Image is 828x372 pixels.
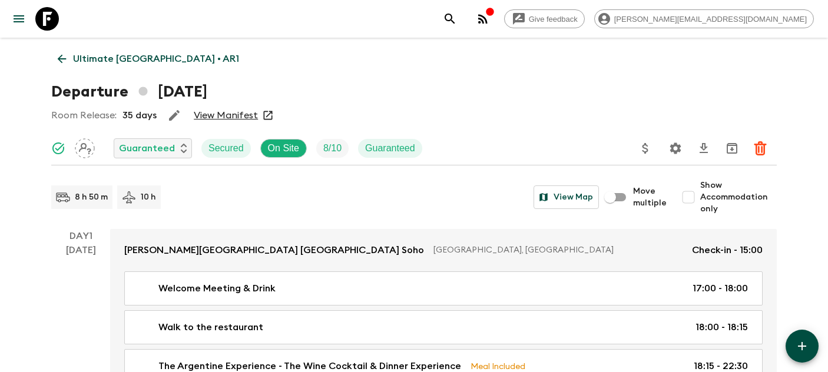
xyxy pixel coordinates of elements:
button: search adventures [438,7,462,31]
p: On Site [268,141,299,155]
span: Assign pack leader [75,142,95,151]
p: Room Release: [51,108,117,122]
p: Guaranteed [119,141,175,155]
p: 10 h [141,191,156,203]
div: Trip Fill [316,139,349,158]
svg: Synced Successfully [51,141,65,155]
p: 18:00 - 18:15 [695,320,748,334]
p: [PERSON_NAME][GEOGRAPHIC_DATA] [GEOGRAPHIC_DATA] Soho [124,243,424,257]
p: Guaranteed [365,141,415,155]
a: [PERSON_NAME][GEOGRAPHIC_DATA] [GEOGRAPHIC_DATA] Soho[GEOGRAPHIC_DATA], [GEOGRAPHIC_DATA]Check-in... [110,229,777,271]
button: Archive (Completed, Cancelled or Unsynced Departures only) [720,137,744,160]
p: 17:00 - 18:00 [693,281,748,295]
span: Show Accommodation only [700,180,777,215]
span: Move multiple [633,185,667,209]
a: Walk to the restaurant18:00 - 18:15 [124,310,763,344]
button: Settings [664,137,687,160]
p: 35 days [122,108,157,122]
a: Welcome Meeting & Drink17:00 - 18:00 [124,271,763,305]
a: View Manifest [194,109,258,121]
button: View Map [534,185,599,209]
div: Secured [201,139,251,158]
span: [PERSON_NAME][EMAIL_ADDRESS][DOMAIN_NAME] [608,15,813,24]
div: [PERSON_NAME][EMAIL_ADDRESS][DOMAIN_NAME] [594,9,814,28]
h1: Departure [DATE] [51,80,207,104]
a: Give feedback [504,9,585,28]
p: Check-in - 15:00 [692,243,763,257]
p: Secured [208,141,244,155]
p: 8 / 10 [323,141,342,155]
p: 8 h 50 m [75,191,108,203]
p: Day 1 [51,229,110,243]
p: Ultimate [GEOGRAPHIC_DATA] • AR1 [73,52,239,66]
p: Walk to the restaurant [158,320,263,334]
div: On Site [260,139,307,158]
button: menu [7,7,31,31]
span: Give feedback [522,15,584,24]
p: Welcome Meeting & Drink [158,281,276,295]
button: Update Price, Early Bird Discount and Costs [634,137,657,160]
button: Delete [748,137,772,160]
a: Ultimate [GEOGRAPHIC_DATA] • AR1 [51,47,246,71]
button: Download CSV [692,137,716,160]
p: [GEOGRAPHIC_DATA], [GEOGRAPHIC_DATA] [433,244,683,256]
